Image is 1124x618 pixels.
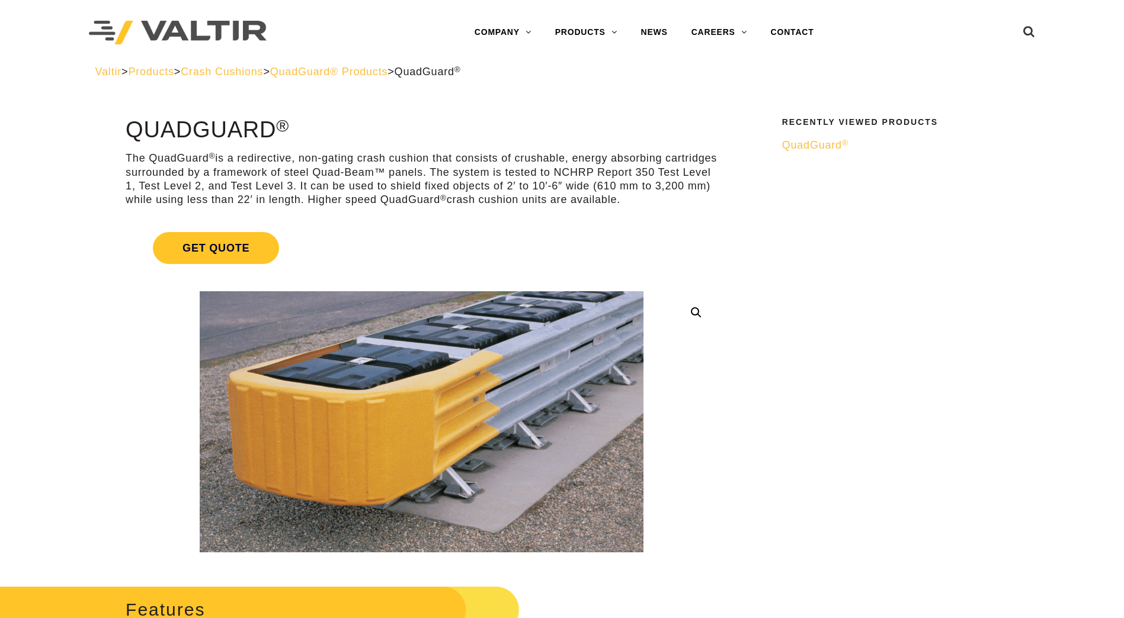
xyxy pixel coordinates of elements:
[270,66,388,78] a: QuadGuard® Products
[782,139,1021,152] a: QuadGuard®
[543,21,629,44] a: PRODUCTS
[629,21,680,44] a: NEWS
[463,21,543,44] a: COMPANY
[842,139,848,147] sup: ®
[680,21,759,44] a: CAREERS
[126,152,718,207] p: The QuadGuard is a redirective, non-gating crash cushion that consists of crushable, energy absor...
[759,21,826,44] a: CONTACT
[782,118,1021,127] h2: Recently Viewed Products
[782,139,848,151] span: QuadGuard
[128,66,174,78] a: Products
[126,118,718,143] h1: QuadGuard
[209,152,216,160] sup: ®
[395,66,461,78] span: QuadGuard
[95,65,1029,79] div: > > > >
[454,65,461,74] sup: ®
[95,66,121,78] a: Valtir
[181,66,263,78] a: Crash Cushions
[126,218,718,278] a: Get Quote
[153,232,279,264] span: Get Quote
[89,21,267,45] img: Valtir
[276,116,289,135] sup: ®
[440,194,447,202] sup: ®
